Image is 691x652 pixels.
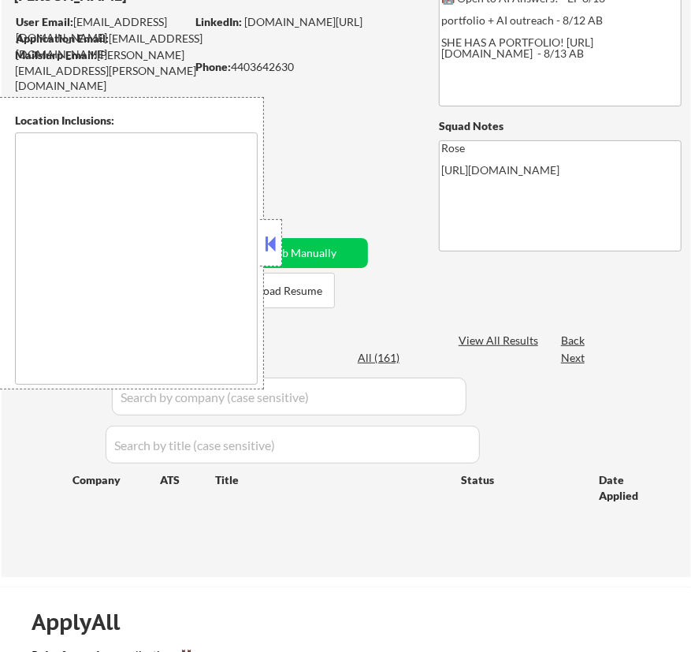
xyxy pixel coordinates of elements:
div: [EMAIL_ADDRESS][DOMAIN_NAME] [16,14,251,45]
strong: LinkedIn: [195,15,242,28]
input: Search by title (case sensitive) [106,426,480,464]
div: Location Inclusions: [15,113,258,129]
strong: Mailslurp Email: [15,48,97,61]
div: ATS [160,472,215,488]
div: Squad Notes [439,118,682,134]
div: All (161) [358,350,437,366]
div: Title [215,472,446,488]
div: Company [72,472,160,488]
div: Back [561,333,586,348]
div: Date Applied [599,472,658,503]
div: View All Results [459,333,543,348]
strong: Phone: [195,60,231,73]
div: Next [561,350,586,366]
div: [PERSON_NAME][EMAIL_ADDRESS][PERSON_NAME][DOMAIN_NAME] [15,47,251,94]
button: Add a Job Manually [209,238,368,268]
strong: User Email: [16,15,73,28]
strong: Application Email: [16,32,109,45]
div: ApplyAll [32,609,138,635]
input: Search by company (case sensitive) [112,378,466,415]
div: Status [461,465,576,494]
a: [DOMAIN_NAME][URL] [244,15,362,28]
div: [EMAIL_ADDRESS][DOMAIN_NAME] [16,31,251,61]
div: 4403642630 [195,59,418,75]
